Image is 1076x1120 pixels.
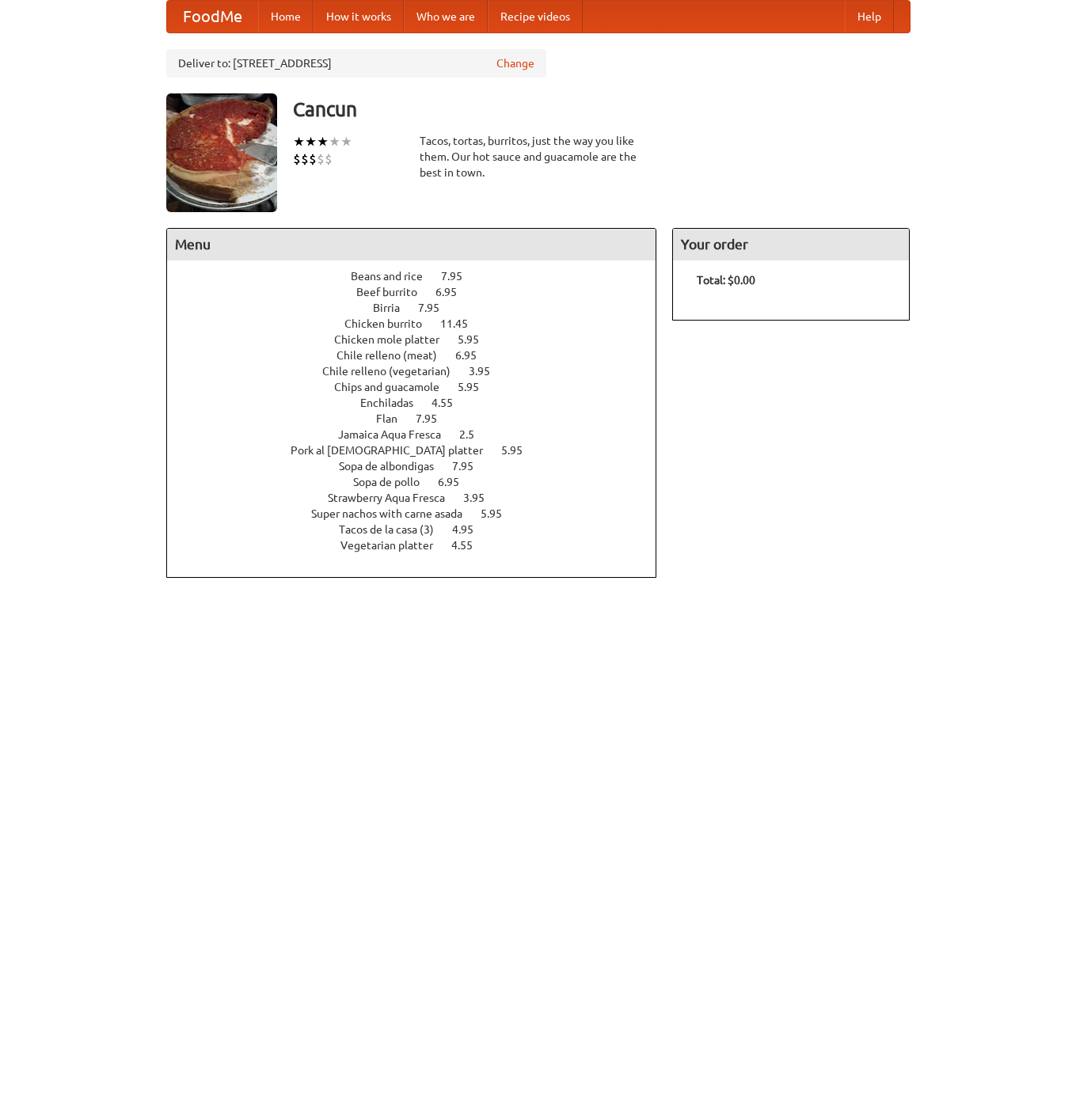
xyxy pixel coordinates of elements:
span: Chips and guacamole [334,381,455,393]
span: Chile relleno (meat) [336,349,453,362]
span: 4.55 [451,539,489,552]
span: 11.45 [440,317,484,330]
a: Flan 7.95 [376,412,466,425]
li: ★ [293,133,305,150]
span: Chile relleno (vegetarian) [322,365,466,378]
li: ★ [340,133,352,150]
a: FoodMe [167,1,258,32]
span: Tacos de la casa (3) [339,523,450,536]
span: Flan [376,412,413,425]
span: Jamaica Aqua Fresca [338,428,457,441]
div: Deliver to: [STREET_ADDRESS] [166,49,546,78]
a: Home [258,1,314,32]
li: $ [317,150,325,168]
a: Chips and guacamole 5.95 [334,381,508,393]
li: ★ [329,133,340,150]
span: 5.95 [458,381,495,393]
span: Strawberry Aqua Fresca [328,492,461,504]
a: Pork al [DEMOGRAPHIC_DATA] platter 5.95 [291,444,552,457]
span: Beef burrito [356,286,433,298]
a: Help [845,1,894,32]
span: 7.95 [418,302,455,314]
a: Tacos de la casa (3) 4.95 [339,523,503,536]
a: Super nachos with carne asada 5.95 [311,507,531,520]
span: 3.95 [469,365,506,378]
span: Enchiladas [360,397,429,409]
h4: Your order [673,229,909,260]
span: 6.95 [438,476,475,488]
span: 7.95 [441,270,478,283]
span: Sopa de albondigas [339,460,450,473]
li: ★ [305,133,317,150]
a: Sopa de albondigas 7.95 [339,460,503,473]
span: Chicken mole platter [334,333,455,346]
span: 4.55 [432,397,469,409]
span: 5.95 [501,444,538,457]
span: 5.95 [458,333,495,346]
a: Enchiladas 4.55 [360,397,482,409]
a: Chile relleno (meat) 6.95 [336,349,506,362]
div: Tacos, tortas, burritos, just the way you like them. Our hot sauce and guacamole are the best in ... [420,133,657,180]
span: Super nachos with carne asada [311,507,478,520]
span: 6.95 [435,286,473,298]
b: Total: $0.00 [697,274,755,287]
a: Who we are [404,1,488,32]
h4: Menu [167,229,656,260]
a: Birria 7.95 [373,302,469,314]
a: Strawberry Aqua Fresca 3.95 [328,492,514,504]
span: 7.95 [416,412,453,425]
span: 7.95 [452,460,489,473]
li: $ [309,150,317,168]
span: Vegetarian platter [340,539,449,552]
a: Vegetarian platter 4.55 [340,539,502,552]
span: Birria [373,302,416,314]
a: Recipe videos [488,1,583,32]
a: Beans and rice 7.95 [351,270,492,283]
span: Beans and rice [351,270,439,283]
a: How it works [314,1,404,32]
a: Sopa de pollo 6.95 [353,476,489,488]
span: 4.95 [452,523,489,536]
a: Beef burrito 6.95 [356,286,486,298]
li: $ [293,150,301,168]
span: 6.95 [455,349,492,362]
span: 2.5 [459,428,490,441]
span: Pork al [DEMOGRAPHIC_DATA] platter [291,444,499,457]
span: Chicken burrito [344,317,438,330]
span: Sopa de pollo [353,476,435,488]
a: Chicken burrito 11.45 [344,317,497,330]
a: Chicken mole platter 5.95 [334,333,508,346]
span: 5.95 [481,507,518,520]
li: ★ [317,133,329,150]
h3: Cancun [293,93,911,125]
a: Change [496,55,534,71]
li: $ [301,150,309,168]
a: Chile relleno (vegetarian) 3.95 [322,365,519,378]
li: $ [325,150,333,168]
img: angular.jpg [166,93,277,212]
a: Jamaica Aqua Fresca 2.5 [338,428,504,441]
span: 3.95 [463,492,500,504]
